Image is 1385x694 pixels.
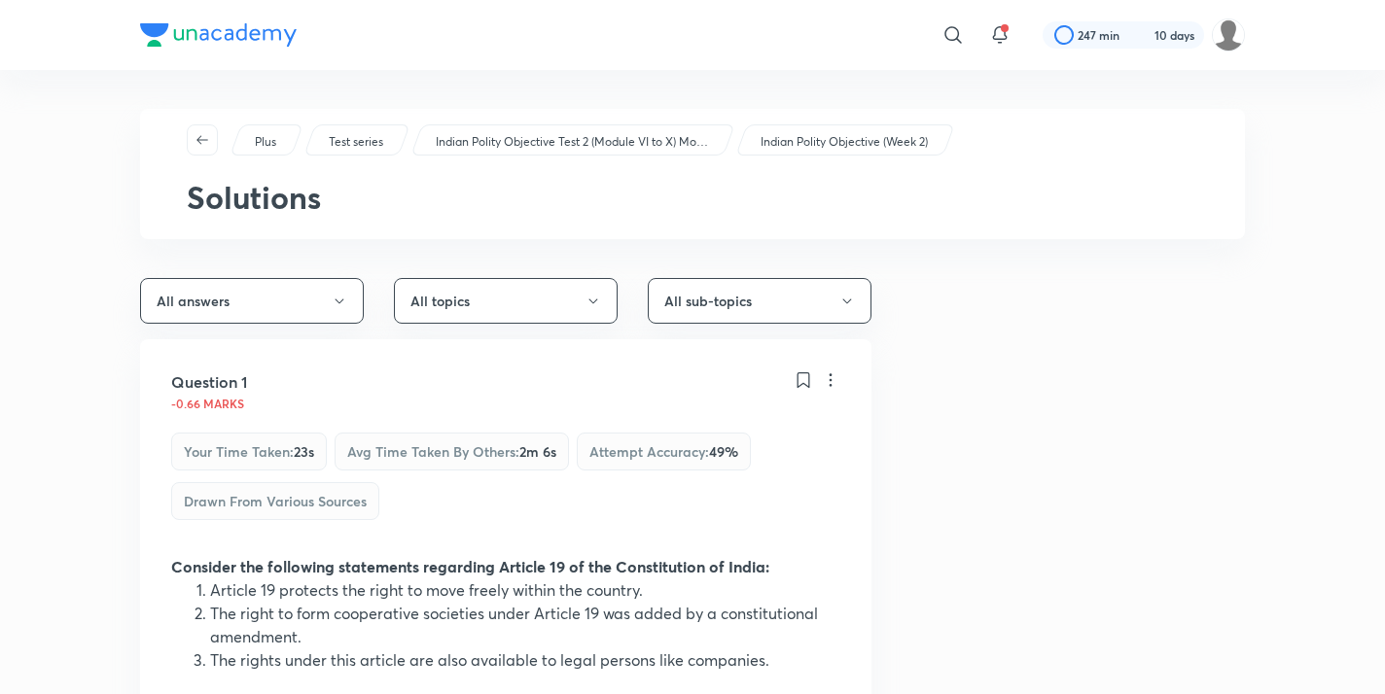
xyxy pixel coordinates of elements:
[433,133,712,151] a: Indian Polity Objective Test 2 (Module VI to X) Morning Batch
[255,133,276,151] p: Plus
[171,556,769,576] strong: Consider the following statements regarding Article 19 of the Constitution of India:
[758,133,932,151] a: Indian Polity Objective (Week 2)
[335,433,569,470] div: Avg time taken by others :
[252,133,280,151] a: Plus
[171,370,247,394] h5: Question 1
[326,133,387,151] a: Test series
[140,23,297,47] img: Company Logo
[648,278,871,324] button: All sub-topics
[761,133,928,151] p: Indian Polity Objective (Week 2)
[210,602,840,648] li: The right to form cooperative societies under Article 19 was added by a constitutional amendment.
[519,442,556,461] span: 2m 6s
[210,578,840,602] li: Article 19 protects the right to move freely within the country.
[329,133,383,151] p: Test series
[171,433,327,470] div: Your time taken :
[1131,25,1151,45] img: streak
[709,442,738,461] span: 49 %
[187,179,1198,216] h2: Solutions
[210,648,840,672] li: The rights under this article are also available to legal persons like companies.
[394,278,618,324] button: All topics
[171,482,379,520] div: Drawn from Various Sources
[1212,18,1245,52] img: Celina Chingmuan
[294,442,314,461] span: 23s
[577,433,751,470] div: Attempt accuracy :
[140,278,364,324] button: All answers
[436,133,708,151] p: Indian Polity Objective Test 2 (Module VI to X) Morning Batch
[171,398,244,409] p: -0.66 marks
